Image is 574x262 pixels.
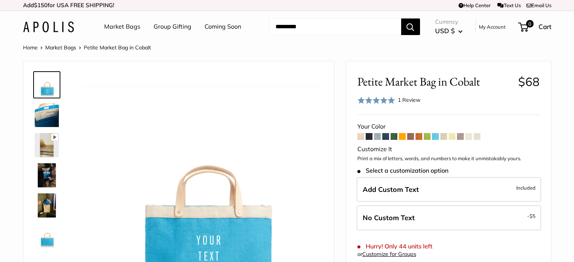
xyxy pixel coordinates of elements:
a: Coming Soon [205,21,241,32]
a: Help Center [459,2,491,8]
a: Petite Market Bag in Cobalt [33,71,60,98]
img: Petite Market Bag in Cobalt [35,73,59,97]
img: Apolis [23,21,74,32]
button: USD $ [435,25,463,37]
span: 1 Review [398,97,420,103]
span: No Custom Text [363,213,415,222]
img: Petite Market Bag in Cobalt [35,193,59,218]
img: Petite Market Bag in Cobalt [35,163,59,187]
a: Petite Market Bag in Cobalt [33,132,60,159]
nav: Breadcrumb [23,43,151,52]
span: Add Custom Text [363,185,419,194]
img: Petite Market Bag in Cobalt [35,133,59,157]
a: Petite Market Bag in Cobalt [33,162,60,189]
input: Search... [269,18,401,35]
span: $5 [529,213,536,219]
a: Customize for Groups [362,251,416,257]
span: Petite Market Bag in Cobalt [357,75,512,89]
span: $150 [34,2,48,9]
span: USD $ [435,27,455,35]
a: Group Gifting [154,21,191,32]
a: 0 Cart [519,21,551,33]
a: Market Bags [104,21,140,32]
span: Hurry! Only 44 units left [357,243,432,250]
a: Petite Market Bag in Cobalt [33,101,60,129]
a: Email Us [526,2,551,8]
span: Included [516,183,536,192]
div: or [357,249,416,259]
img: Petite Market Bag in Cobalt [35,103,59,127]
a: My Account [479,22,506,31]
span: Select a customization option [357,167,448,174]
a: Petite Market Bag in Cobalt [33,222,60,249]
span: 0 [526,20,533,28]
a: Market Bags [45,44,76,51]
div: Your Color [357,121,540,132]
a: Text Us [497,2,520,8]
label: Add Custom Text [357,177,541,202]
img: Petite Market Bag in Cobalt [35,224,59,248]
span: Currency [435,17,463,27]
p: Print a mix of letters, words, and numbers to make it unmistakably yours. [357,155,540,162]
span: Cart [539,23,551,31]
label: Leave Blank [357,205,541,230]
div: Customize It [357,144,540,155]
span: $68 [518,74,540,89]
button: Search [401,18,420,35]
a: Home [23,44,38,51]
span: - [527,211,536,221]
span: Petite Market Bag in Cobalt [84,44,151,51]
a: Petite Market Bag in Cobalt [33,192,60,219]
